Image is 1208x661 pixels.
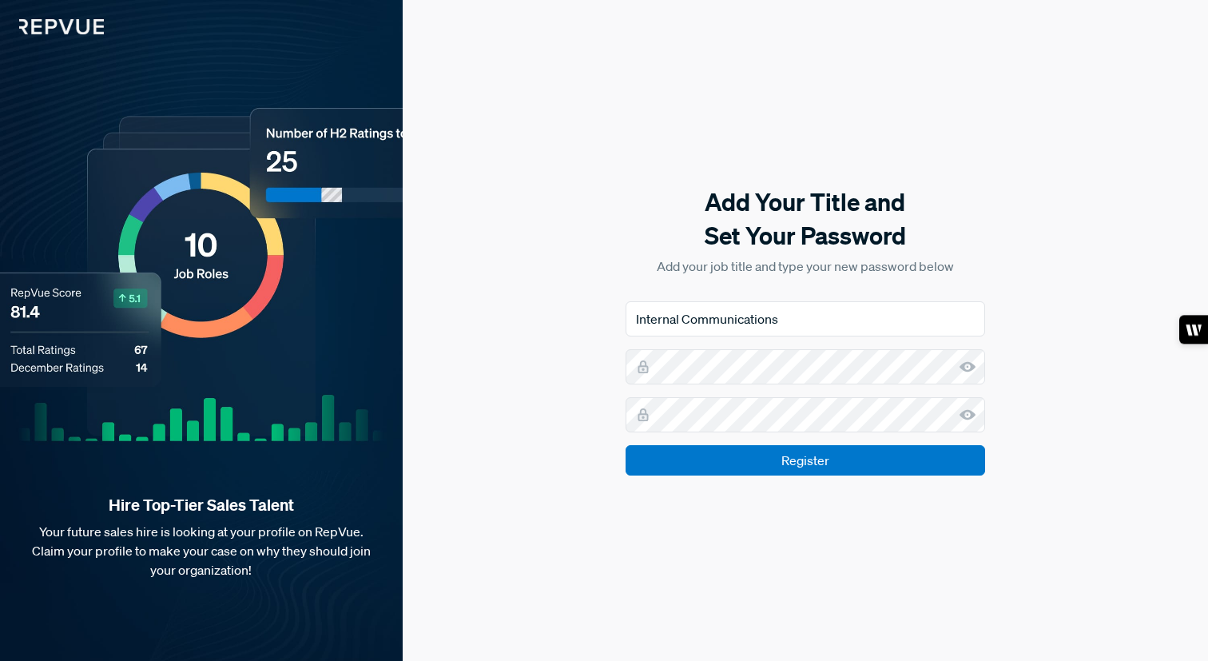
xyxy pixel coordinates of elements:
[626,257,985,276] p: Add your job title and type your new password below
[626,445,985,476] input: Register
[626,185,985,253] h5: Add Your Title and Set Your Password
[26,495,377,516] strong: Hire Top-Tier Sales Talent
[26,522,377,579] p: Your future sales hire is looking at your profile on RepVue. Claim your profile to make your case...
[626,301,985,336] input: Job Title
